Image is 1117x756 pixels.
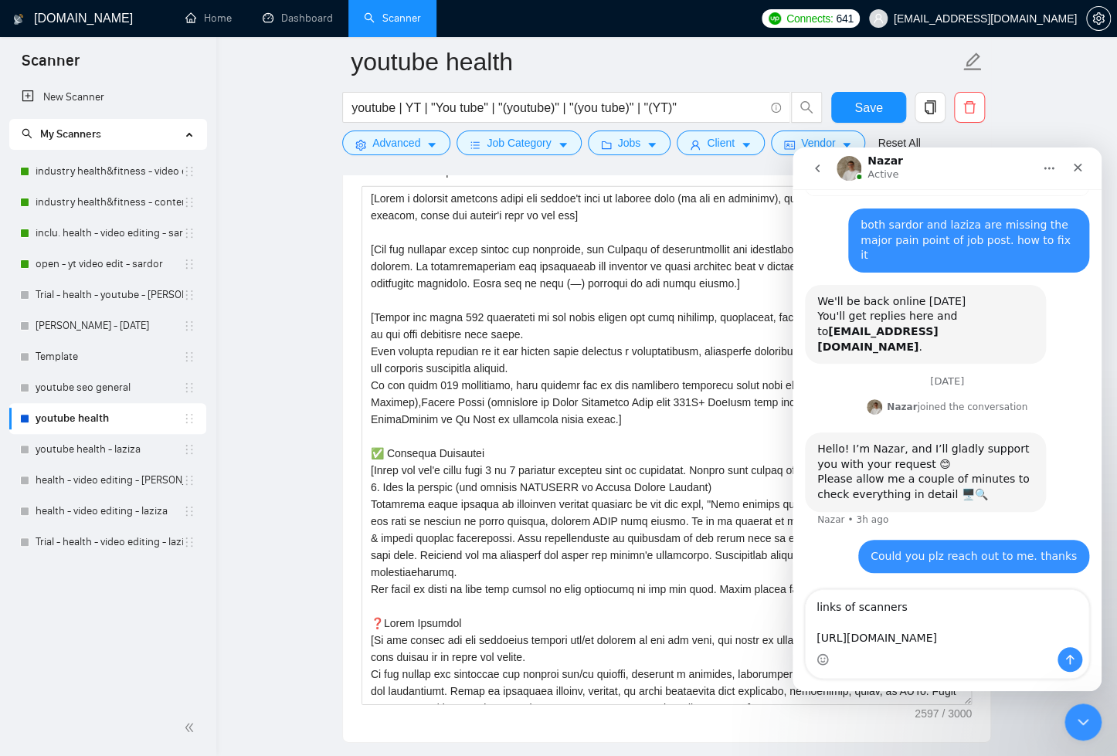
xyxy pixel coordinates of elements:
span: Scanner [9,49,92,82]
span: double-left [184,720,199,735]
span: caret-down [647,139,657,151]
a: Template [36,341,183,372]
button: idcardVendorcaret-down [771,131,865,155]
img: upwork-logo.png [769,12,781,25]
li: Trial - health - youtube - sardor [9,280,206,310]
span: edit [963,52,983,72]
a: Trial - health - video editing - laziza [36,527,183,558]
span: idcard [784,139,795,151]
span: delete [955,100,984,114]
span: holder [183,381,195,394]
button: userClientcaret-down [677,131,765,155]
span: Client [707,134,735,151]
a: health - video editing - laziza [36,496,183,527]
a: setting [1086,12,1111,25]
a: health - video editing - [PERSON_NAME] [36,465,183,496]
button: setting [1086,6,1111,31]
input: Scanner name... [351,42,959,81]
li: Trial - health - video editing - laziza [9,527,206,558]
a: Reset All [878,134,920,151]
span: holder [183,227,195,239]
span: Vendor [801,134,835,151]
span: bars [470,139,480,151]
a: youtube health [36,403,183,434]
a: New Scanner [22,82,194,113]
span: setting [355,139,366,151]
span: caret-down [841,139,852,151]
button: folderJobscaret-down [588,131,671,155]
img: logo [13,7,24,32]
span: 641 [836,10,853,27]
a: inclu. health - video editing - sardor [36,218,183,249]
span: user [690,139,701,151]
span: Save [854,98,882,117]
a: searchScanner [364,12,421,25]
li: open - yt video edit - sardor [9,249,206,280]
span: Connects: [786,10,833,27]
span: holder [183,536,195,548]
li: industry health&fitness - video editing - sardor [9,156,206,187]
span: Job Category [487,134,551,151]
button: search [791,92,822,123]
textarea: Cover letter template: [362,186,972,705]
button: delete [954,92,985,123]
a: [PERSON_NAME] - [DATE] [36,310,183,341]
span: search [792,100,821,114]
li: youtube health - laziza [9,434,206,465]
span: holder [183,443,195,456]
li: youtube health [9,403,206,434]
li: Alex - Aug 19 [9,310,206,341]
a: homeHome [185,12,232,25]
span: holder [183,165,195,178]
span: holder [183,474,195,486]
span: holder [183,196,195,208]
input: Search Freelance Jobs... [351,98,764,117]
a: industry health&fitness - content - sardor [36,187,183,218]
li: industry health&fitness - content - sardor [9,187,206,218]
a: Trial - health - youtube - [PERSON_NAME] [36,280,183,310]
button: copy [915,92,946,123]
span: holder [183,412,195,425]
li: health - video editing - laziza [9,496,206,527]
span: holder [183,351,195,363]
li: youtube seo general [9,372,206,403]
iframe: Intercom live chat [1064,703,1102,741]
span: caret-down [558,139,569,151]
a: youtube health - laziza [36,434,183,465]
span: search [22,128,32,139]
span: user [873,13,884,24]
span: Jobs [618,134,641,151]
button: settingAdvancedcaret-down [342,131,450,155]
span: holder [183,505,195,517]
span: holder [183,289,195,301]
a: youtube seo general [36,372,183,403]
span: caret-down [741,139,752,151]
a: open - yt video edit - sardor [36,249,183,280]
li: inclu. health - video editing - sardor [9,218,206,249]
